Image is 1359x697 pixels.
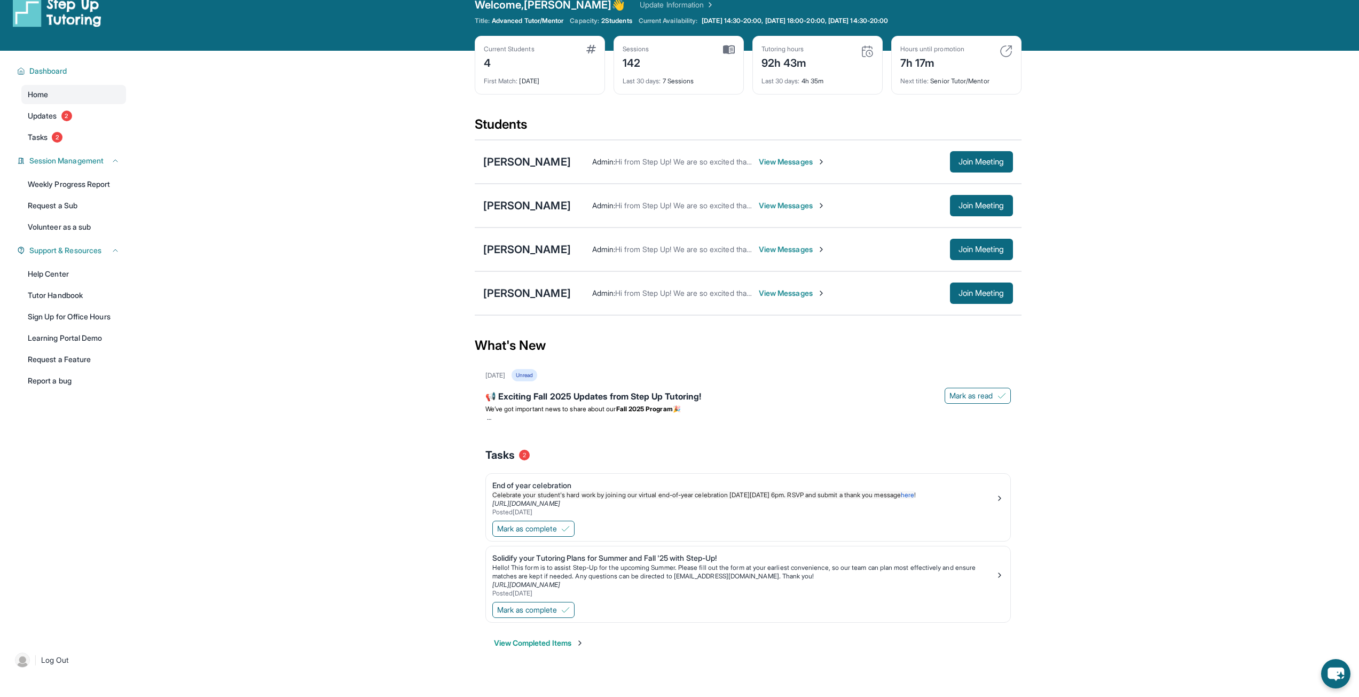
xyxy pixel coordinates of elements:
[21,217,126,237] a: Volunteer as a sub
[561,606,570,614] img: Mark as complete
[900,53,964,71] div: 7h 17m
[950,239,1013,260] button: Join Meeting
[616,405,673,413] strong: Fall 2025 Program
[702,17,888,25] span: [DATE] 14:30-20:00, [DATE] 18:00-20:00, [DATE] 14:30-20:00
[484,45,535,53] div: Current Students
[1000,45,1012,58] img: card
[34,654,37,667] span: |
[492,581,560,589] a: [URL][DOMAIN_NAME]
[21,175,126,194] a: Weekly Progress Report
[592,288,615,297] span: Admin :
[959,159,1004,165] span: Join Meeting
[483,242,571,257] div: [PERSON_NAME]
[485,448,515,463] span: Tasks
[21,128,126,147] a: Tasks2
[817,245,826,254] img: Chevron-Right
[723,45,735,54] img: card
[28,89,48,100] span: Home
[759,288,826,299] span: View Messages
[492,563,995,581] p: Hello! This form is to assist Step-Up for the upcoming Summer. Please fill out the form at your e...
[28,111,57,121] span: Updates
[21,196,126,215] a: Request a Sub
[492,553,995,563] div: Solidify your Tutoring Plans for Summer and Fall '25 with Step-Up!
[25,155,120,166] button: Session Management
[492,521,575,537] button: Mark as complete
[949,390,993,401] span: Mark as read
[959,246,1004,253] span: Join Meeting
[492,499,560,507] a: [URL][DOMAIN_NAME]
[28,132,48,143] span: Tasks
[997,391,1006,400] img: Mark as read
[623,45,649,53] div: Sessions
[492,508,995,516] div: Posted [DATE]
[592,201,615,210] span: Admin :
[561,524,570,533] img: Mark as complete
[901,491,914,499] a: here
[592,245,615,254] span: Admin :
[761,53,807,71] div: 92h 43m
[484,71,596,85] div: [DATE]
[21,371,126,390] a: Report a bug
[25,245,120,256] button: Support & Resources
[519,450,530,460] span: 2
[759,200,826,211] span: View Messages
[761,71,874,85] div: 4h 35m
[11,648,126,672] a: |Log Out
[761,77,800,85] span: Last 30 days :
[900,77,929,85] span: Next title :
[700,17,890,25] a: [DATE] 14:30-20:00, [DATE] 18:00-20:00, [DATE] 14:30-20:00
[21,85,126,104] a: Home
[817,201,826,210] img: Chevron-Right
[761,45,807,53] div: Tutoring hours
[475,17,490,25] span: Title:
[486,474,1010,519] a: End of year celebrationCelebrate your student's hard work by joining our virtual end-of-year cele...
[21,264,126,284] a: Help Center
[1321,659,1350,688] button: chat-button
[15,653,30,668] img: user-img
[61,111,72,121] span: 2
[950,195,1013,216] button: Join Meeting
[21,307,126,326] a: Sign Up for Office Hours
[959,202,1004,209] span: Join Meeting
[52,132,62,143] span: 2
[673,405,681,413] span: 🎉
[497,523,557,534] span: Mark as complete
[485,405,616,413] span: We’ve got important news to share about our
[601,17,632,25] span: 2 Students
[483,198,571,213] div: [PERSON_NAME]
[950,283,1013,304] button: Join Meeting
[475,116,1022,139] div: Students
[475,322,1022,369] div: What's New
[21,286,126,305] a: Tutor Handbook
[483,154,571,169] div: [PERSON_NAME]
[592,157,615,166] span: Admin :
[25,66,120,76] button: Dashboard
[485,390,1011,405] div: 📢 Exciting Fall 2025 Updates from Step Up Tutoring!
[900,45,964,53] div: Hours until promotion
[900,71,1012,85] div: Senior Tutor/Mentor
[570,17,599,25] span: Capacity:
[492,491,901,499] span: Celebrate your student's hard work by joining our virtual end-of-year celebration [DATE][DATE] 6p...
[492,17,563,25] span: Advanced Tutor/Mentor
[817,158,826,166] img: Chevron-Right
[945,388,1011,404] button: Mark as read
[492,491,995,499] p: !
[623,77,661,85] span: Last 30 days :
[492,602,575,618] button: Mark as complete
[29,245,101,256] span: Support & Resources
[485,371,505,380] div: [DATE]
[486,546,1010,600] a: Solidify your Tutoring Plans for Summer and Fall '25 with Step-Up!Hello! This form is to assist S...
[492,480,995,491] div: End of year celebration
[623,71,735,85] div: 7 Sessions
[29,155,104,166] span: Session Management
[29,66,67,76] span: Dashboard
[484,77,518,85] span: First Match :
[494,638,584,648] button: View Completed Items
[21,328,126,348] a: Learning Portal Demo
[623,53,649,71] div: 142
[41,655,69,665] span: Log Out
[497,605,557,615] span: Mark as complete
[759,244,826,255] span: View Messages
[483,286,571,301] div: [PERSON_NAME]
[21,106,126,126] a: Updates2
